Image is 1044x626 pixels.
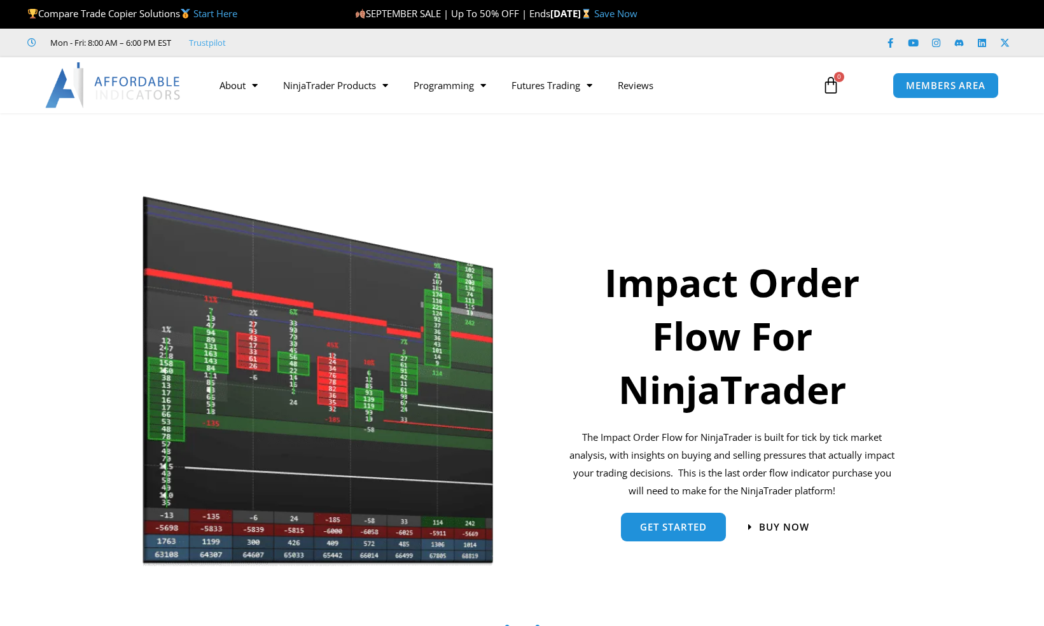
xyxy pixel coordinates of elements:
span: 0 [834,72,844,82]
p: The Impact Order Flow for NinjaTrader is built for tick by tick market analysis, with insights on... [567,429,898,499]
img: Orderflow | Affordable Indicators – NinjaTrader [142,193,495,569]
span: Compare Trade Copier Solutions [27,7,237,20]
img: ⌛ [581,9,591,18]
a: Start Here [193,7,237,20]
span: MEMBERS AREA [906,81,985,90]
span: SEPTEMBER SALE | Up To 50% OFF | Ends [355,7,550,20]
strong: [DATE] [550,7,594,20]
img: 🥇 [181,9,190,18]
img: 🏆 [28,9,38,18]
a: MEMBERS AREA [893,73,999,99]
nav: Menu [207,71,807,100]
span: Buy now [759,522,809,532]
img: LogoAI | Affordable Indicators – NinjaTrader [45,62,182,108]
a: Save Now [594,7,637,20]
a: Trustpilot [189,35,226,50]
a: Programming [401,71,499,100]
img: 🍂 [356,9,365,18]
a: Futures Trading [499,71,605,100]
a: NinjaTrader Products [270,71,401,100]
a: Buy now [748,522,809,532]
a: 0 [803,67,859,104]
span: Mon - Fri: 8:00 AM – 6:00 PM EST [47,35,171,50]
span: get started [640,522,707,532]
a: About [207,71,270,100]
a: Reviews [605,71,666,100]
a: get started [621,513,726,541]
h1: Impact Order Flow For NinjaTrader [567,256,898,416]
